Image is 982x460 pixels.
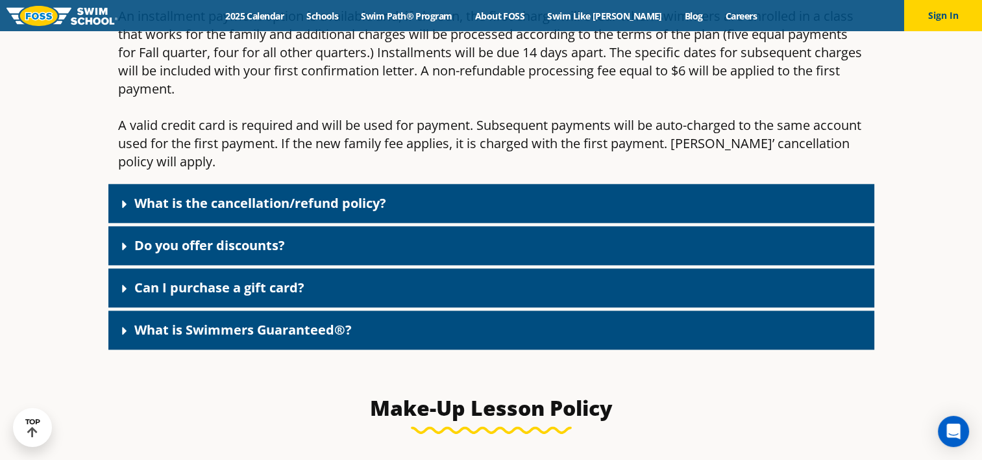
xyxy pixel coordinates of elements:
a: Swim Path® Program [350,10,463,22]
div: Open Intercom Messenger [938,416,969,447]
a: 2025 Calendar [214,10,295,22]
div: What is the cancellation/refund policy? [108,184,874,223]
a: What is the cancellation/refund policy? [134,194,386,212]
a: What is Swimmers Guaranteed®? [134,321,352,339]
h3: Make-Up Lesson Policy [185,395,798,421]
a: Do you offer discounts? [134,236,285,254]
div: TOP [25,418,40,438]
a: Blog [673,10,714,22]
a: Careers [714,10,768,22]
div: An installment payment option is available and, if chosen, the first charge will occur when swimm... [118,7,865,98]
div: Can I purchase a gift card? [108,268,874,307]
img: FOSS Swim School Logo [6,6,117,26]
div: Do you offer discounts? [108,226,874,265]
div: A valid credit card is required and will be used for payment. Subsequent payments will be auto-ch... [118,116,865,171]
a: Schools [295,10,350,22]
a: Can I purchase a gift card? [134,279,304,296]
a: Swim Like [PERSON_NAME] [536,10,674,22]
div: What is Swimmers Guaranteed®? [108,311,874,350]
a: About FOSS [463,10,536,22]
